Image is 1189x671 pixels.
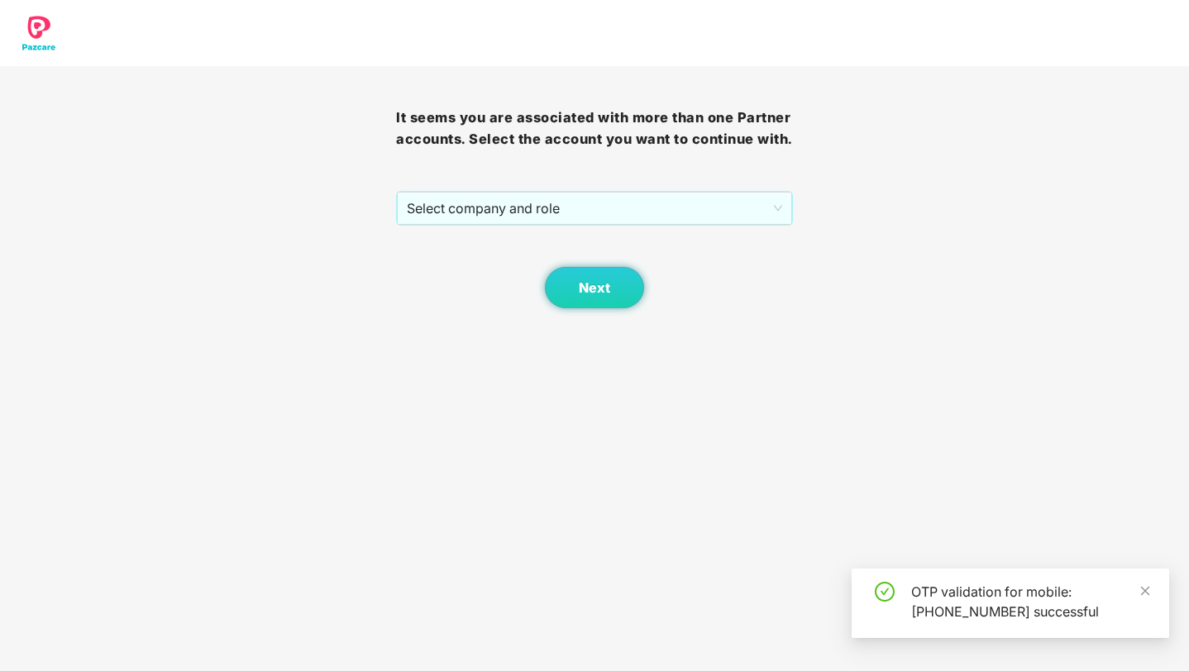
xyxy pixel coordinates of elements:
span: check-circle [875,582,895,602]
button: Next [545,267,644,308]
span: close [1139,585,1151,597]
span: Next [579,280,610,296]
h3: It seems you are associated with more than one Partner accounts. Select the account you want to c... [396,107,792,150]
div: OTP validation for mobile: [PHONE_NUMBER] successful [911,582,1149,621]
span: Select company and role [407,193,781,224]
